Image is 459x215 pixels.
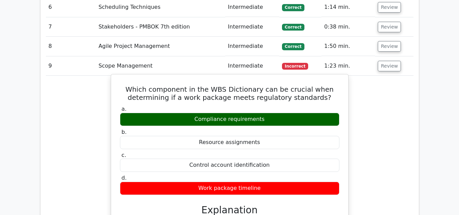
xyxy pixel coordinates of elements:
td: Scope Management [96,56,225,76]
span: Correct [282,4,304,11]
td: 0:38 min. [321,17,375,37]
td: 7 [46,17,96,37]
div: Resource assignments [120,136,339,149]
td: 8 [46,37,96,56]
div: Work package timeline [120,182,339,195]
button: Review [378,41,401,52]
h5: Which component in the WBS Dictionary can be crucial when determining if a work package meets reg... [119,85,340,102]
td: Intermediate [225,37,279,56]
span: Incorrect [282,63,308,70]
td: Intermediate [225,56,279,76]
span: Correct [282,43,304,50]
span: Correct [282,24,304,31]
div: Control account identification [120,159,339,172]
button: Review [378,22,401,32]
span: d. [122,175,127,181]
span: a. [122,106,127,112]
span: b. [122,129,127,135]
td: 1:50 min. [321,37,375,56]
td: 9 [46,56,96,76]
button: Review [378,2,401,13]
td: Stakeholders - PMBOK 7th edition [96,17,225,37]
button: Review [378,61,401,71]
td: Intermediate [225,17,279,37]
td: 1:23 min. [321,56,375,76]
span: c. [122,152,126,158]
div: Compliance requirements [120,113,339,126]
td: Agile Project Management [96,37,225,56]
